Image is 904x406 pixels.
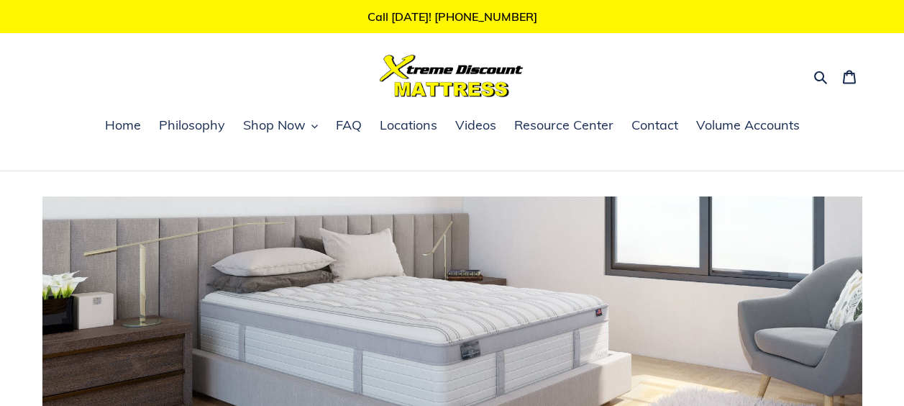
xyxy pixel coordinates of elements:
[689,115,807,137] a: Volume Accounts
[507,115,621,137] a: Resource Center
[624,115,685,137] a: Contact
[514,117,613,134] span: Resource Center
[329,115,369,137] a: FAQ
[159,117,225,134] span: Philosophy
[152,115,232,137] a: Philosophy
[98,115,148,137] a: Home
[236,115,325,137] button: Shop Now
[373,115,444,137] a: Locations
[336,117,362,134] span: FAQ
[380,55,524,97] img: Xtreme Discount Mattress
[105,117,141,134] span: Home
[696,117,800,134] span: Volume Accounts
[455,117,496,134] span: Videos
[243,117,306,134] span: Shop Now
[631,117,678,134] span: Contact
[448,115,503,137] a: Videos
[380,117,437,134] span: Locations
